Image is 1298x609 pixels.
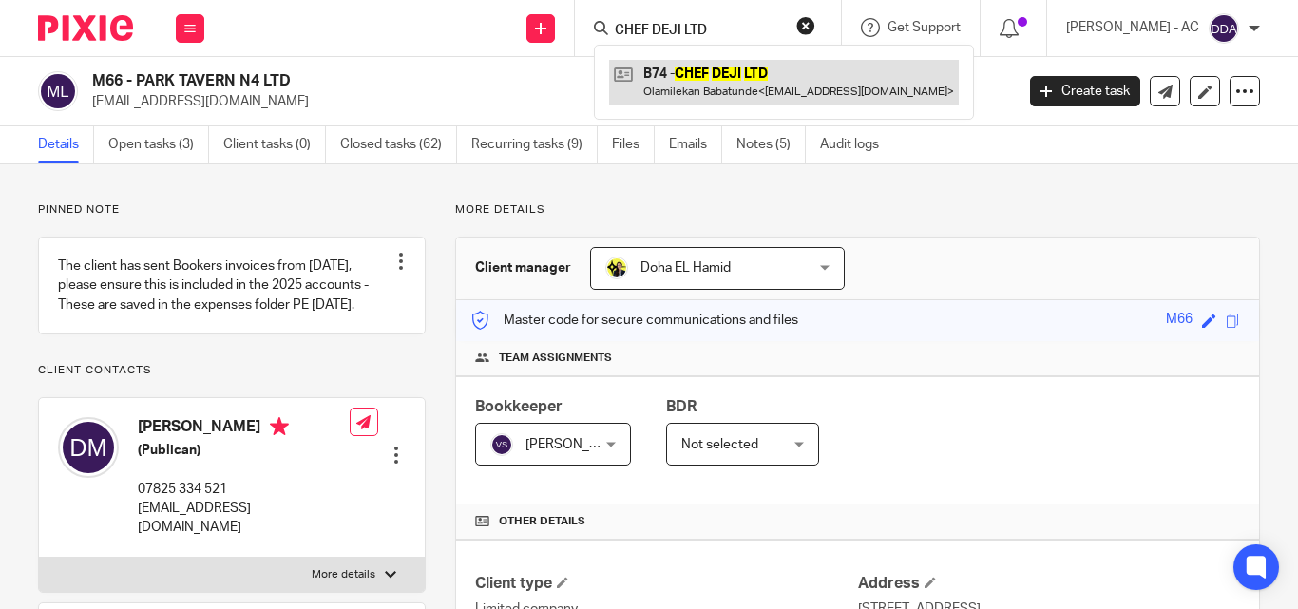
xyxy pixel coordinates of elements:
a: Closed tasks (62) [340,126,457,163]
img: svg%3E [58,417,119,478]
span: BDR [666,399,697,414]
img: Pixie [38,15,133,41]
span: Team assignments [499,351,612,366]
span: Get Support [888,21,961,34]
a: Client tasks (0) [223,126,326,163]
p: 07825 334 521 [138,480,350,499]
a: Create task [1030,76,1140,106]
span: Other details [499,514,585,529]
h5: (Publican) [138,441,350,460]
img: Doha-Starbridge.jpg [605,257,628,279]
a: Open tasks (3) [108,126,209,163]
img: svg%3E [490,433,513,456]
h3: Client manager [475,258,571,277]
p: More details [455,202,1260,218]
img: svg%3E [38,71,78,111]
h4: Client type [475,574,857,594]
a: Recurring tasks (9) [471,126,598,163]
a: Details [38,126,94,163]
p: Client contacts [38,363,426,378]
a: Emails [669,126,722,163]
span: Bookkeeper [475,399,563,414]
button: Clear [796,16,815,35]
img: svg%3E [1209,13,1239,44]
i: Primary [270,417,289,436]
input: Search [613,23,784,40]
h4: [PERSON_NAME] [138,417,350,441]
p: [EMAIL_ADDRESS][DOMAIN_NAME] [92,92,1002,111]
h2: M66 - PARK TAVERN N4 LTD [92,71,820,91]
p: Master code for secure communications and files [470,311,798,330]
div: M66 [1166,310,1193,332]
p: [PERSON_NAME] - AC [1066,18,1199,37]
span: Not selected [681,438,758,451]
p: [EMAIL_ADDRESS][DOMAIN_NAME] [138,499,350,538]
span: Doha EL Hamid [640,261,731,275]
a: Audit logs [820,126,893,163]
a: Notes (5) [736,126,806,163]
h4: Address [858,574,1240,594]
a: Files [612,126,655,163]
p: More details [312,567,375,582]
span: [PERSON_NAME] [525,438,630,451]
p: Pinned note [38,202,426,218]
